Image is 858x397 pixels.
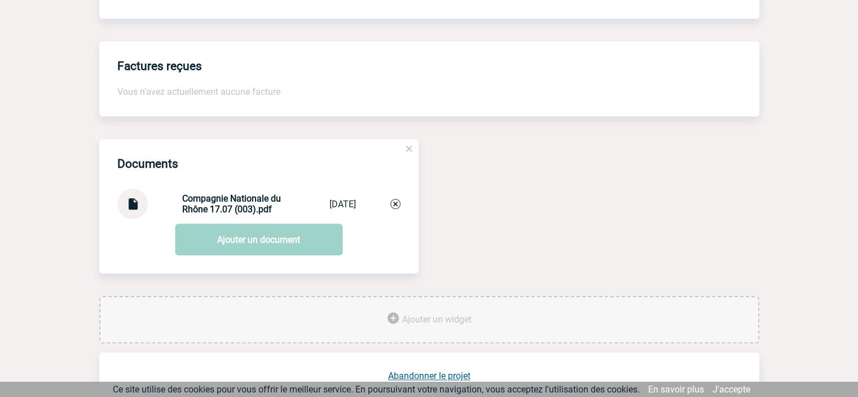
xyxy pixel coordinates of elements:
strong: Compagnie Nationale du Rhône 17.07 (003).pdf [182,193,281,215]
a: Ajouter un document [175,224,342,255]
div: Ajouter des outils d'aide à la gestion de votre événement [99,296,759,343]
span: Ajouter un widget [402,314,472,325]
a: J'accepte [712,384,750,395]
a: En savoir plus [648,384,704,395]
img: Supprimer [390,199,401,209]
img: close.png [404,143,414,154]
div: [DATE] [329,199,356,210]
h4: Factures reçues [117,59,202,73]
a: Abandonner le projet [388,370,470,381]
h4: Documents [117,157,178,171]
span: Ce site utilise des cookies pour vous offrir le meilleur service. En poursuivant votre navigation... [113,384,640,395]
span: Vous n'avez actuellement aucune facture [117,86,280,97]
